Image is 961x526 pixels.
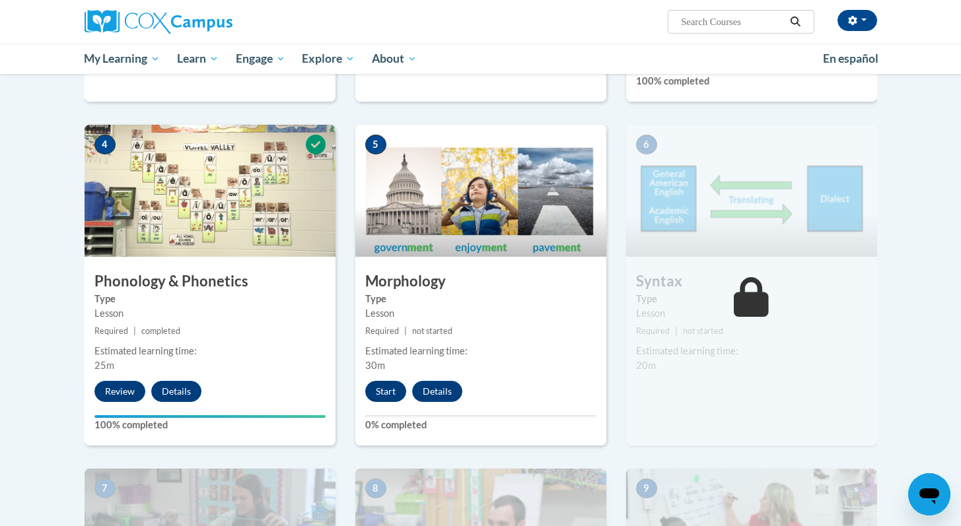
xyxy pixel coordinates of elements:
span: completed [141,326,180,336]
a: My Learning [76,44,169,74]
div: Estimated learning time: [636,344,867,358]
span: not started [683,326,723,336]
div: Your progress [94,415,326,418]
label: 100% completed [636,74,867,88]
label: Type [365,292,596,306]
div: Lesson [636,306,867,321]
a: Cox Campus [85,10,336,34]
span: Required [94,326,128,336]
span: 5 [365,135,386,154]
img: Cox Campus [85,10,232,34]
div: Lesson [94,306,326,321]
label: 0% completed [365,418,596,432]
button: Start [365,381,406,402]
h3: Syntax [626,271,877,292]
span: | [675,326,678,336]
span: 30m [365,360,385,371]
label: 100% completed [94,418,326,432]
span: not started [412,326,452,336]
div: Lesson [365,306,596,321]
span: My Learning [84,51,160,67]
span: 25m [94,360,114,371]
a: En español [814,45,887,73]
a: Engage [227,44,294,74]
img: Course Image [85,125,336,257]
a: Learn [168,44,227,74]
button: Details [412,381,462,402]
div: Estimated learning time: [365,344,596,358]
button: Search [785,14,805,30]
span: Required [636,326,670,336]
button: Details [151,381,201,402]
a: Explore [293,44,363,74]
img: Course Image [626,125,877,257]
span: 7 [94,478,116,498]
img: Course Image [355,125,606,257]
div: Estimated learning time: [94,344,326,358]
h3: Phonology & Phonetics [85,271,336,292]
button: Account Settings [837,10,877,31]
span: | [404,326,407,336]
span: En español [823,51,878,65]
span: Learn [177,51,219,67]
span: 8 [365,478,386,498]
span: 6 [636,135,657,154]
span: Required [365,326,399,336]
span: Explore [302,51,355,67]
span: 4 [94,135,116,154]
iframe: Button to launch messaging window [908,473,950,515]
label: Type [636,292,867,306]
input: Search Courses [680,14,785,30]
h3: Morphology [355,271,606,292]
label: Type [94,292,326,306]
a: About [363,44,425,74]
button: Review [94,381,145,402]
span: Engage [236,51,285,67]
span: 20m [636,360,656,371]
div: Main menu [65,44,897,74]
span: 9 [636,478,657,498]
span: | [133,326,136,336]
span: About [372,51,417,67]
